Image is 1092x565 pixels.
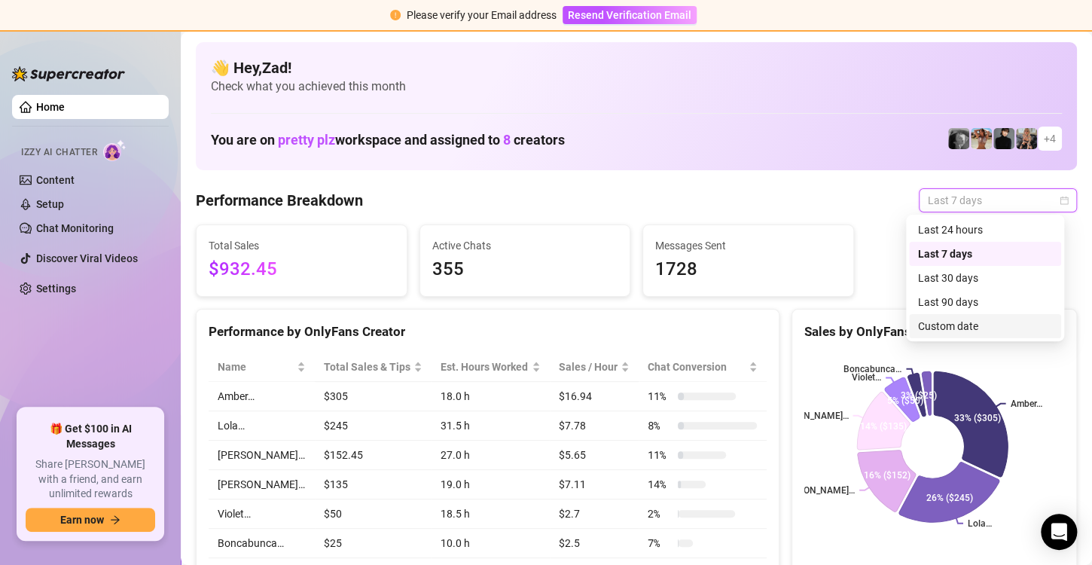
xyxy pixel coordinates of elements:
[550,353,639,382] th: Sales / Hour
[773,411,848,421] text: [PERSON_NAME]…
[432,470,550,499] td: 19.0 h
[1060,196,1069,205] span: calendar
[550,529,639,558] td: $2.5
[12,66,125,81] img: logo-BBDzfeDw.svg
[655,237,841,254] span: Messages Sent
[568,9,691,21] span: Resend Verification Email
[278,132,335,148] span: pretty plz
[209,353,315,382] th: Name
[918,221,1052,238] div: Last 24 hours
[36,282,76,295] a: Settings
[918,246,1052,262] div: Last 7 days
[550,441,639,470] td: $5.65
[918,294,1052,310] div: Last 90 days
[218,359,294,375] span: Name
[648,388,672,405] span: 11 %
[441,359,529,375] div: Est. Hours Worked
[550,470,639,499] td: $7.11
[432,529,550,558] td: 10.0 h
[909,266,1061,290] div: Last 30 days
[26,457,155,502] span: Share [PERSON_NAME] with a friend, and earn unlimited rewards
[209,322,767,342] div: Performance by OnlyFans Creator
[315,499,432,529] td: $50
[196,190,363,211] h4: Performance Breakdown
[928,189,1068,212] span: Last 7 days
[909,314,1061,338] div: Custom date
[648,447,672,463] span: 11 %
[432,255,618,284] span: 355
[209,470,315,499] td: [PERSON_NAME]…
[655,255,841,284] span: 1728
[918,318,1052,334] div: Custom date
[324,359,411,375] span: Total Sales & Tips
[971,128,992,149] img: Amber
[648,417,672,434] span: 8 %
[209,499,315,529] td: Violet…
[948,128,969,149] img: Amber
[315,382,432,411] td: $305
[852,372,881,383] text: Violet…
[967,518,991,529] text: Lola…
[563,6,697,24] button: Resend Verification Email
[211,57,1062,78] h4: 👋 Hey, Zad !
[1041,514,1077,550] div: Open Intercom Messenger
[36,198,64,210] a: Setup
[909,218,1061,242] div: Last 24 hours
[211,132,565,148] h1: You are on workspace and assigned to creators
[21,145,97,160] span: Izzy AI Chatter
[432,441,550,470] td: 27.0 h
[432,382,550,411] td: 18.0 h
[648,359,746,375] span: Chat Conversion
[550,382,639,411] td: $16.94
[909,242,1061,266] div: Last 7 days
[550,499,639,529] td: $2.7
[407,7,557,23] div: Please verify your Email address
[648,505,672,522] span: 2 %
[209,441,315,470] td: [PERSON_NAME]…
[26,422,155,451] span: 🎁 Get $100 in AI Messages
[315,441,432,470] td: $152.45
[315,411,432,441] td: $245
[432,411,550,441] td: 31.5 h
[36,252,138,264] a: Discover Viral Videos
[432,237,618,254] span: Active Chats
[110,515,120,525] span: arrow-right
[209,411,315,441] td: Lola…
[648,476,672,493] span: 14 %
[559,359,618,375] span: Sales / Hour
[36,174,75,186] a: Content
[648,535,672,551] span: 7 %
[36,101,65,113] a: Home
[315,529,432,558] td: $25
[779,485,855,496] text: [PERSON_NAME]…
[503,132,511,148] span: 8
[918,270,1052,286] div: Last 30 days
[1010,399,1042,409] text: Amber…
[909,290,1061,314] div: Last 90 days
[209,382,315,411] td: Amber…
[211,78,1062,95] span: Check what you achieved this month
[1044,130,1056,147] span: + 4
[315,353,432,382] th: Total Sales & Tips
[432,499,550,529] td: 18.5 h
[843,364,901,374] text: Boncabunca…
[390,10,401,20] span: exclamation-circle
[550,411,639,441] td: $7.78
[36,222,114,234] a: Chat Monitoring
[639,353,767,382] th: Chat Conversion
[315,470,432,499] td: $135
[209,529,315,558] td: Boncabunca…
[103,139,127,161] img: AI Chatter
[60,514,104,526] span: Earn now
[209,255,395,284] span: $932.45
[209,237,395,254] span: Total Sales
[1016,128,1037,149] img: Violet
[26,508,155,532] button: Earn nowarrow-right
[804,322,1064,342] div: Sales by OnlyFans Creator
[993,128,1014,149] img: Camille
